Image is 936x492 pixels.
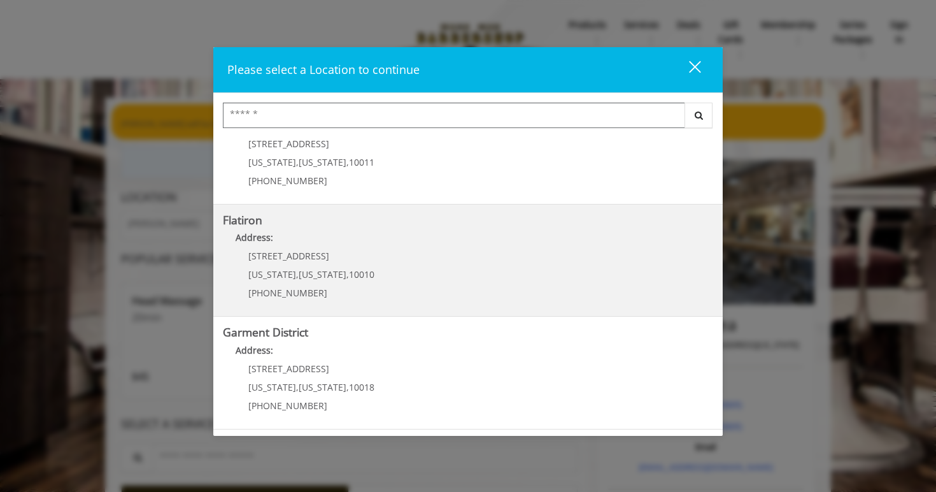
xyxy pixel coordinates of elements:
span: , [296,381,299,393]
span: [US_STATE] [299,156,346,168]
span: [PHONE_NUMBER] [248,287,327,299]
span: [STREET_ADDRESS] [248,363,329,375]
b: Flatiron [223,212,262,228]
span: , [346,381,349,393]
span: , [346,268,349,280]
b: Address: [236,344,273,356]
span: [US_STATE] [248,156,296,168]
div: Center Select [223,103,713,134]
b: Garment District [223,324,308,340]
span: [PHONE_NUMBER] [248,400,327,412]
div: close dialog [674,60,700,79]
input: Search Center [223,103,685,128]
span: 10018 [349,381,374,393]
span: [STREET_ADDRESS] [248,138,329,150]
span: 10010 [349,268,374,280]
b: Address: [236,231,273,243]
button: close dialog [665,57,709,83]
span: , [346,156,349,168]
span: 10011 [349,156,374,168]
span: [US_STATE] [299,381,346,393]
span: , [296,156,299,168]
span: [US_STATE] [299,268,346,280]
span: , [296,268,299,280]
i: Search button [691,111,706,120]
span: Please select a Location to continue [227,62,420,77]
span: [US_STATE] [248,381,296,393]
span: [US_STATE] [248,268,296,280]
span: [PHONE_NUMBER] [248,175,327,187]
span: [STREET_ADDRESS] [248,250,329,262]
